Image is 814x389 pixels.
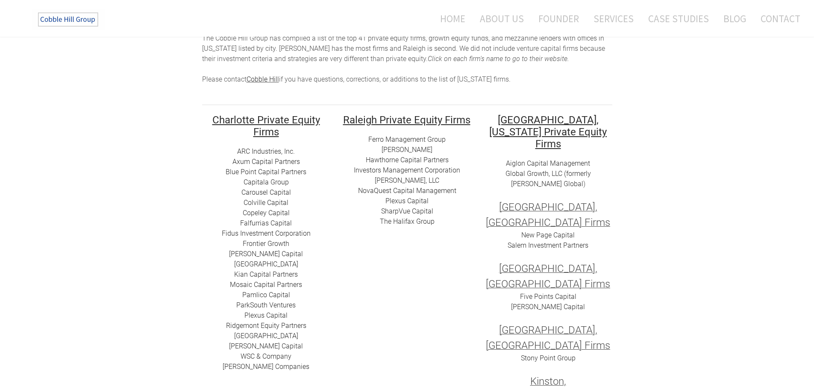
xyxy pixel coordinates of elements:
[229,250,303,258] a: [PERSON_NAME] Capital
[232,158,300,166] a: Axum Capital Partners
[242,291,290,299] a: ​Pamlico Capital
[521,354,576,362] a: Stony Point Group​​
[382,146,432,154] a: [PERSON_NAME]
[506,159,590,167] a: Aiglon Capital Management
[343,114,470,126] font: Raleigh Private Equity Firms
[368,135,446,143] a: Ferro Management Group
[354,166,460,174] a: Investors Management Corporation
[532,7,585,30] a: Founder
[520,292,576,301] a: Five Points Capital​
[222,229,311,237] a: Fidus Investment Corporation
[486,324,610,351] font: [GEOGRAPHIC_DATA], [GEOGRAPHIC_DATA] Firms
[380,217,435,225] a: ​​The Halifax Group
[343,114,471,126] h2: ​
[521,231,575,239] a: New Page Capital
[234,270,298,278] a: ​Kian Capital Partners
[244,311,288,319] a: ​Plexus Capital
[505,170,591,188] a: Global Growth, LLC (formerly [PERSON_NAME] Global
[240,219,292,227] a: ​Falfurrias Capital
[428,55,569,63] em: Click on each firm's name to go to their website. ​
[427,7,472,30] a: Home
[343,112,470,126] u: ​
[247,75,279,83] a: Cobble Hill
[237,147,295,155] a: ARC I​ndustries, Inc.
[230,281,302,289] a: Mosaic Capital Partners
[473,7,530,30] a: About Us
[241,352,291,360] a: ​WSC & Company
[236,301,296,309] a: ParkSouth Ventures
[511,303,585,311] a: [PERSON_NAME] Capital
[717,7,752,30] a: Blog
[508,241,588,249] a: Salem Investment Partners
[32,9,105,30] img: The Cobble Hill Group LLC
[385,197,429,205] a: ​Plexus Capital
[243,209,290,217] a: Copeley Capital
[642,7,715,30] a: Case Studies
[244,178,289,186] a: Capitala Group​
[486,201,610,228] font: [GEOGRAPHIC_DATA], [GEOGRAPHIC_DATA] Firms
[229,342,303,350] a: [PERSON_NAME] Capital
[202,75,511,83] span: Please contact if you have questions, corrections, or additions to the list of [US_STATE] firms.
[234,260,298,268] a: [GEOGRAPHIC_DATA]
[587,7,640,30] a: Services
[375,176,439,184] a: [PERSON_NAME], LLC
[226,322,306,330] a: ​Ridgemont Equity Partners​
[202,34,338,42] span: The Cobble Hill Group has compiled a list of t
[202,114,330,137] h2: ​
[223,363,309,371] a: [PERSON_NAME] Companies
[358,187,456,195] a: ​NovaQuest Capital Management
[754,7,800,30] a: Contact
[486,263,610,290] font: [GEOGRAPHIC_DATA], [GEOGRAPHIC_DATA] Firms
[489,114,607,150] font: [GEOGRAPHIC_DATA], [US_STATE] Private Equity Firms
[234,332,298,340] a: ​[GEOGRAPHIC_DATA]
[202,33,612,85] div: he top 41 private equity firms, growth equity funds, and mezzanine lenders with offices in [US_ST...
[226,168,306,176] a: ​Blue Point Capital Partners
[212,114,320,138] font: Charlotte Private Equity Firms
[366,156,449,164] a: Hawthorne Capital Partners
[241,188,291,196] a: ​​Carousel Capital​​
[381,207,433,215] a: SharpVue Capital
[243,240,289,248] a: Frontier Growth
[244,199,288,207] a: ​Colville Capital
